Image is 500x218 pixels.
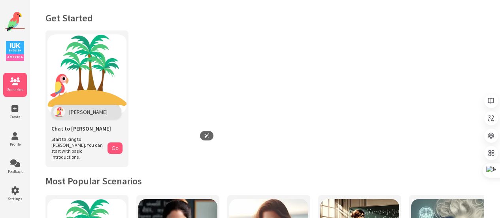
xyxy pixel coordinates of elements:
span: Scenarios [3,87,27,92]
span: Chat to [PERSON_NAME] [51,125,111,132]
h2: Most Popular Scenarios [45,175,484,187]
button: Go [108,142,123,154]
h1: Get Started [45,12,484,24]
img: Chat with Polly [47,34,126,114]
img: IUK Logo [6,41,24,61]
span: Create [3,114,27,119]
span: Settings [3,196,27,201]
span: Feedback [3,169,27,174]
span: Profile [3,142,27,147]
img: Polly [53,107,65,117]
img: Website Logo [5,12,25,32]
span: Start talking to [PERSON_NAME]. You can start with basic introductions. [51,136,104,160]
span: [PERSON_NAME] [69,108,108,116]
